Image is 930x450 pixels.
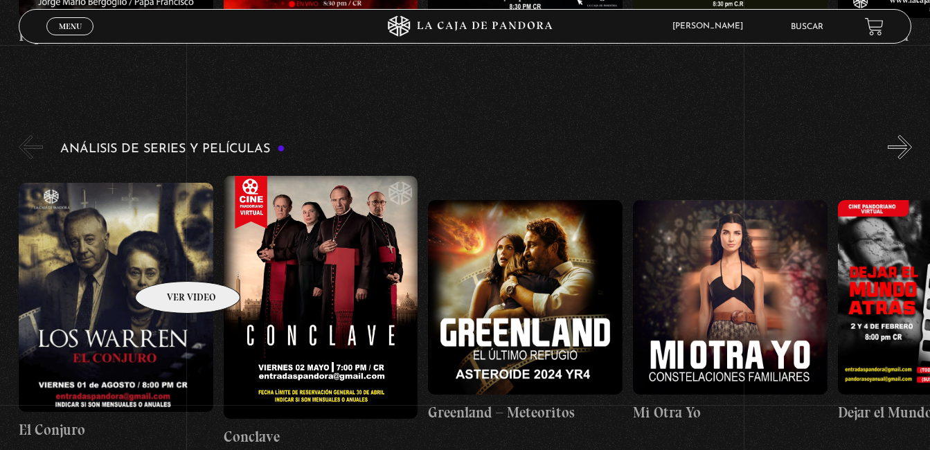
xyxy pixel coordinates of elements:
span: Menu [59,22,82,30]
h4: Papa [PERSON_NAME] [19,25,213,47]
h4: Greenland – Meteoritos [428,402,623,424]
button: Next [888,135,912,159]
a: View your shopping cart [865,17,884,36]
h3: Análisis de series y películas [60,143,285,156]
span: [PERSON_NAME] [665,22,757,30]
a: Buscar [791,23,823,31]
h4: El Conjuro [19,419,213,441]
h4: Conclave [224,426,418,448]
h4: Mi Otra Yo [633,402,828,424]
button: Previous [19,135,43,159]
span: Cerrar [54,34,87,44]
